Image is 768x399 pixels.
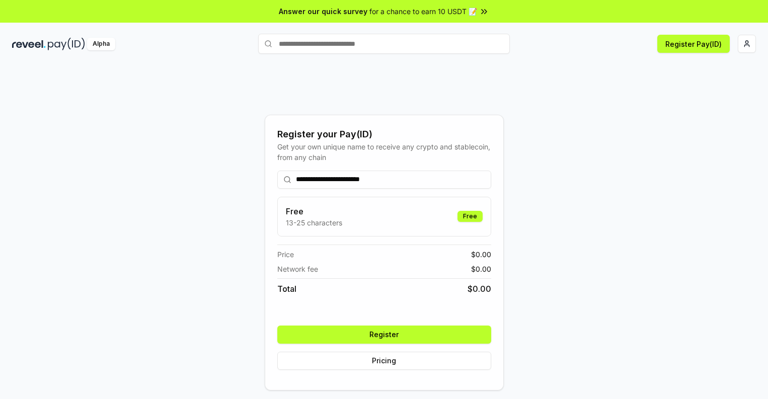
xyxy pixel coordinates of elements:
[277,264,318,274] span: Network fee
[286,205,342,217] h3: Free
[471,249,491,260] span: $ 0.00
[457,211,483,222] div: Free
[279,6,367,17] span: Answer our quick survey
[277,249,294,260] span: Price
[87,38,115,50] div: Alpha
[369,6,477,17] span: for a chance to earn 10 USDT 📝
[468,283,491,295] span: $ 0.00
[277,141,491,163] div: Get your own unique name to receive any crypto and stablecoin, from any chain
[277,326,491,344] button: Register
[48,38,85,50] img: pay_id
[657,35,730,53] button: Register Pay(ID)
[471,264,491,274] span: $ 0.00
[277,127,491,141] div: Register your Pay(ID)
[286,217,342,228] p: 13-25 characters
[277,283,296,295] span: Total
[12,38,46,50] img: reveel_dark
[277,352,491,370] button: Pricing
